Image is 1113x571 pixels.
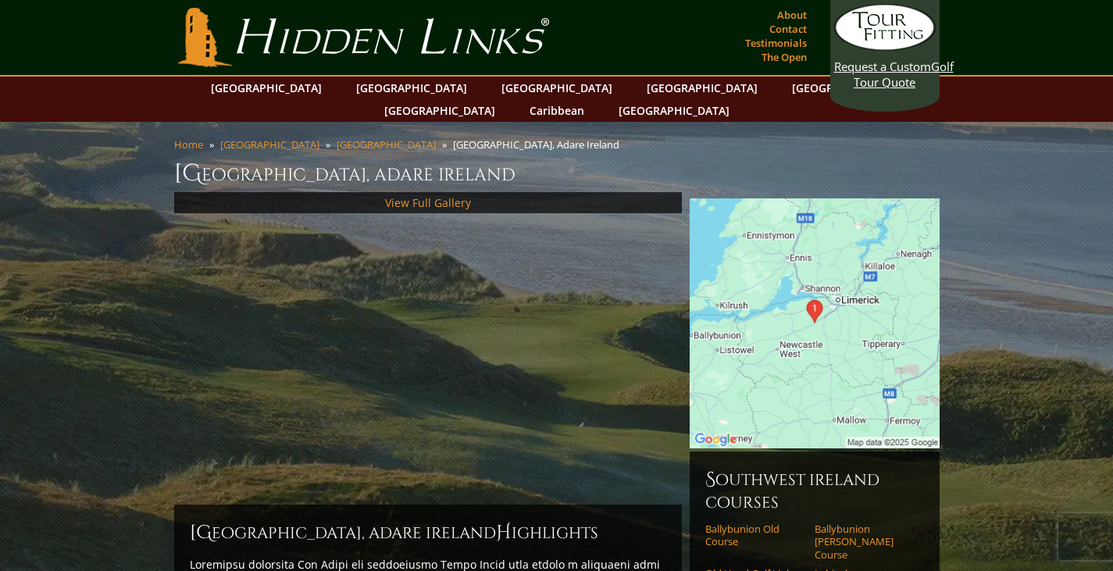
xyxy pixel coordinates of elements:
li: [GEOGRAPHIC_DATA], Adare Ireland [453,137,626,152]
a: Request a CustomGolf Tour Quote [834,4,936,90]
a: [GEOGRAPHIC_DATA] [639,77,765,99]
span: Request a Custom [834,59,931,74]
a: [GEOGRAPHIC_DATA] [203,77,330,99]
a: Ballybunion [PERSON_NAME] Course [815,523,914,561]
a: Contact [765,18,811,40]
a: Ballybunion Old Course [705,523,804,548]
h6: Southwest Ireland Courses [705,467,924,513]
h1: [GEOGRAPHIC_DATA], Adare Ireland [174,158,940,189]
h2: [GEOGRAPHIC_DATA], Adare Ireland ighlights [190,520,666,545]
span: H [496,520,512,545]
a: [GEOGRAPHIC_DATA] [494,77,620,99]
a: [GEOGRAPHIC_DATA] [784,77,911,99]
a: [GEOGRAPHIC_DATA] [337,137,436,152]
img: Google Map of Adare, Co. Limerick, Ireland [690,198,940,448]
a: Home [174,137,203,152]
a: [GEOGRAPHIC_DATA] [220,137,319,152]
a: View Full Gallery [385,195,471,210]
a: [GEOGRAPHIC_DATA] [376,99,503,122]
a: Caribbean [522,99,592,122]
a: [GEOGRAPHIC_DATA] [348,77,475,99]
a: About [773,4,811,26]
a: Testimonials [741,32,811,54]
a: [GEOGRAPHIC_DATA] [611,99,737,122]
a: The Open [758,46,811,68]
